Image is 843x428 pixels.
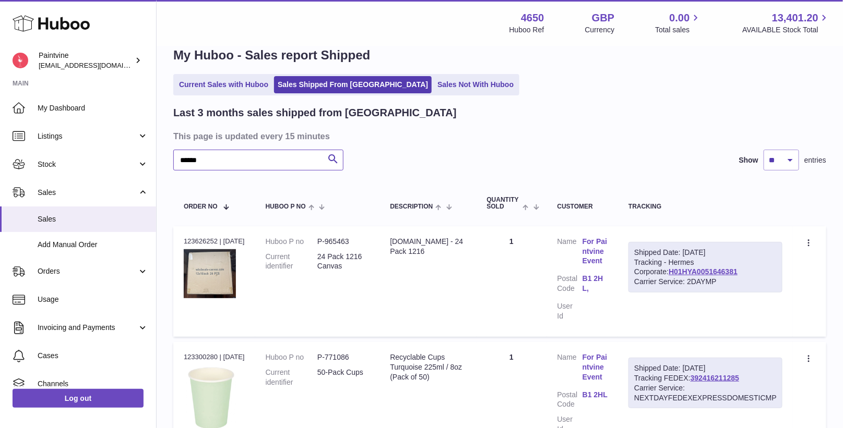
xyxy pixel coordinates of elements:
span: Order No [184,203,218,210]
h1: My Huboo - Sales report Shipped [173,47,826,64]
span: Description [390,203,433,210]
dd: P-771086 [317,352,369,362]
span: entries [804,155,826,165]
a: 0.00 Total sales [655,11,702,35]
div: Recyclable Cups Turquoise 225ml / 8oz (Pack of 50) [390,352,466,382]
img: 46501747297401.png [184,249,236,298]
dt: Current identifier [266,252,317,272]
span: Invoicing and Payments [38,323,137,333]
dt: Huboo P no [266,352,317,362]
span: 0.00 [670,11,690,25]
dd: 50-Pack Cups [317,368,369,387]
span: Quantity Sold [487,197,520,210]
div: 123300280 | [DATE] [184,352,245,362]
a: 392416211285 [691,374,739,382]
h2: Last 3 months sales shipped from [GEOGRAPHIC_DATA] [173,106,457,120]
div: Shipped Date: [DATE] [634,363,777,373]
div: Tracking - Hermes Corporate: [628,242,782,293]
div: 123626252 | [DATE] [184,237,245,246]
span: Total sales [655,25,702,35]
div: Shipped Date: [DATE] [634,248,777,258]
div: Tracking [628,203,782,210]
div: Carrier Service: 2DAYMP [634,277,777,287]
div: Tracking FEDEX: [628,358,782,409]
img: euan@paintvine.co.uk [13,53,28,68]
span: Usage [38,295,148,304]
span: [EMAIL_ADDRESS][DOMAIN_NAME] [39,61,153,69]
dt: Postal Code [557,390,583,410]
div: Huboo Ref [509,25,544,35]
label: Show [739,155,758,165]
dt: Huboo P no [266,237,317,247]
a: Current Sales with Huboo [175,76,272,93]
span: Sales [38,214,148,224]
span: Channels [38,379,148,389]
a: 13,401.20 AVAILABLE Stock Total [742,11,830,35]
div: [DOMAIN_NAME] - 24 Pack 1216 [390,237,466,256]
a: Log out [13,389,144,408]
span: Listings [38,131,137,141]
dt: User Id [557,301,583,321]
strong: GBP [592,11,614,25]
div: Paintvine [39,51,133,70]
span: Cases [38,351,148,361]
a: B1 2HL, [583,274,608,294]
div: Customer [557,203,608,210]
a: B1 2HL [583,390,608,400]
span: Stock [38,160,137,169]
a: For Paintvine Event [583,352,608,382]
dd: 24 Pack 1216 Canvas [317,252,369,272]
span: 13,401.20 [772,11,818,25]
span: Sales [38,188,137,198]
dt: Postal Code [557,274,583,296]
dt: Name [557,237,583,269]
a: Sales Not With Huboo [434,76,517,93]
span: AVAILABLE Stock Total [742,25,830,35]
div: Currency [585,25,615,35]
td: 1 [477,226,547,337]
span: Orders [38,266,137,276]
span: Add Manual Order [38,240,148,250]
a: H01HYA0051646381 [669,267,738,276]
h3: This page is updated every 15 minutes [173,130,824,142]
a: Sales Shipped From [GEOGRAPHIC_DATA] [274,76,432,93]
dd: P-965463 [317,237,369,247]
a: For Paintvine Event [583,237,608,266]
span: My Dashboard [38,103,148,113]
span: Huboo P no [266,203,306,210]
strong: 4650 [521,11,544,25]
div: Carrier Service: NEXTDAYFEDEXEXPRESSDOMESTICMP [634,383,777,403]
dt: Current identifier [266,368,317,387]
dt: Name [557,352,583,385]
